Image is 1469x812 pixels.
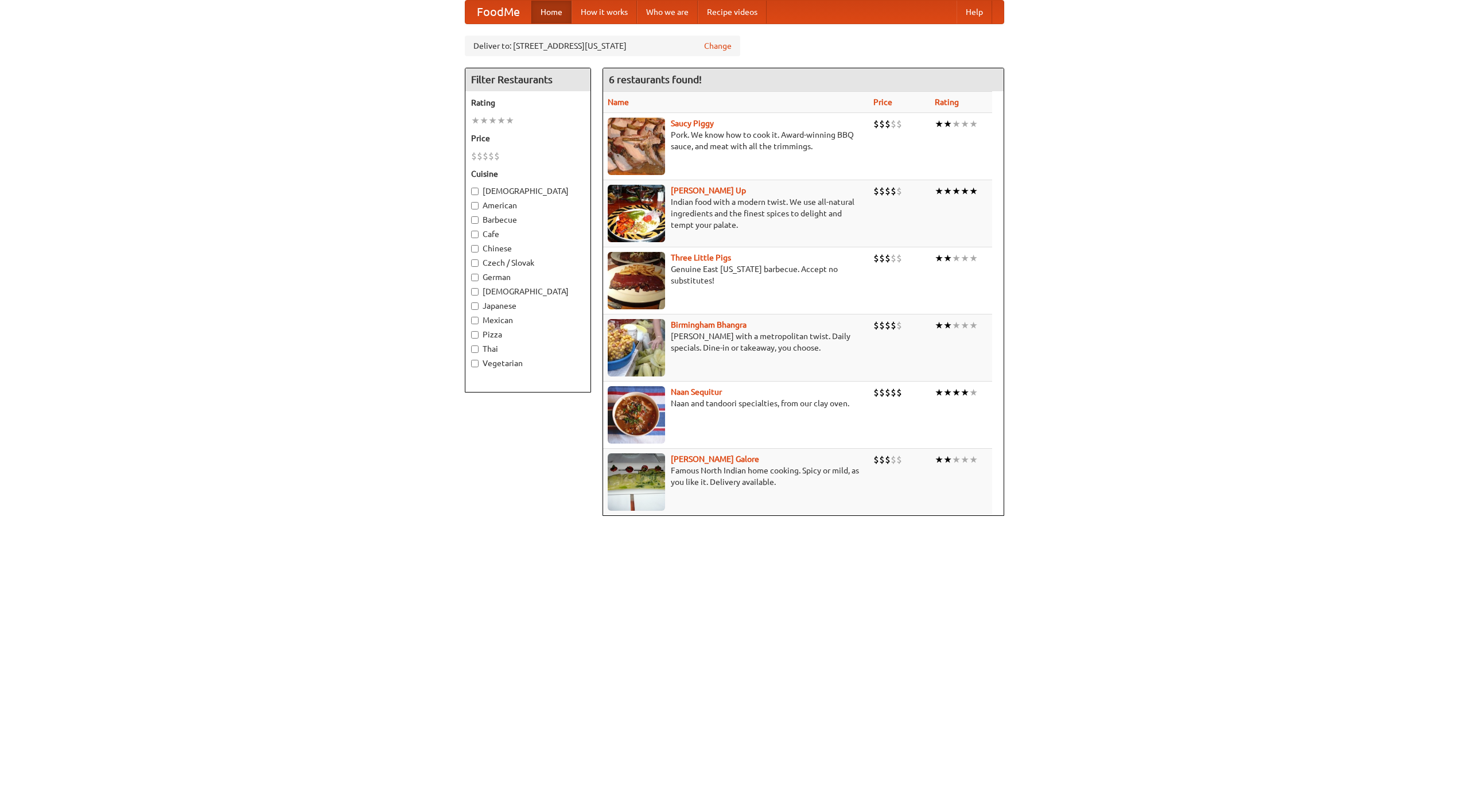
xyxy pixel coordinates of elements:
[471,114,480,127] li: ★
[704,40,732,52] a: Change
[471,228,585,240] label: Cafe
[671,454,759,464] a: [PERSON_NAME] Galore
[935,386,943,399] li: ★
[935,453,943,466] li: ★
[943,319,952,332] li: ★
[471,288,479,296] input: [DEMOGRAPHIC_DATA]
[608,331,864,353] p: [PERSON_NAME] with a metropolitan twist. Daily specials. Dine-in or takeaway, you choose.
[671,253,731,262] a: Three Little Pigs
[471,343,585,355] label: Thai
[943,386,952,399] li: ★
[572,1,637,24] a: How it works
[483,150,488,162] li: $
[608,319,665,376] img: bhangra.jpg
[471,257,585,269] label: Czech / Slovak
[943,252,952,265] li: ★
[891,252,896,265] li: $
[471,317,479,324] input: Mexican
[471,216,479,224] input: Barbecue
[531,1,572,24] a: Home
[969,319,978,332] li: ★
[608,386,665,444] img: naansequitur.jpg
[471,133,585,144] h5: Price
[943,185,952,197] li: ★
[952,252,961,265] li: ★
[935,319,943,332] li: ★
[961,386,969,399] li: ★
[608,453,665,511] img: currygalore.jpg
[952,453,961,466] li: ★
[465,68,590,91] h4: Filter Restaurants
[608,263,864,286] p: Genuine East [US_STATE] barbecue. Accept no substitutes!
[471,245,479,252] input: Chinese
[873,118,879,130] li: $
[471,200,585,211] label: American
[873,185,879,197] li: $
[608,118,665,175] img: saucy.jpg
[943,453,952,466] li: ★
[879,453,885,466] li: $
[896,386,902,399] li: $
[608,98,629,107] a: Name
[969,118,978,130] li: ★
[671,387,722,397] a: Naan Sequitur
[969,185,978,197] li: ★
[961,319,969,332] li: ★
[497,114,506,127] li: ★
[471,188,479,195] input: [DEMOGRAPHIC_DATA]
[608,185,665,242] img: curryup.jpg
[891,185,896,197] li: $
[873,319,879,332] li: $
[885,319,891,332] li: $
[671,119,714,128] b: Saucy Piggy
[480,114,488,127] li: ★
[609,74,702,85] ng-pluralize: 6 restaurants found!
[896,319,902,332] li: $
[608,465,864,488] p: Famous North Indian home cooking. Spicy or mild, as you like it. Delivery available.
[891,386,896,399] li: $
[471,214,585,226] label: Barbecue
[896,252,902,265] li: $
[952,118,961,130] li: ★
[671,320,747,329] a: Birmingham Bhangra
[896,118,902,130] li: $
[969,252,978,265] li: ★
[471,185,585,197] label: [DEMOGRAPHIC_DATA]
[896,453,902,466] li: $
[506,114,514,127] li: ★
[471,300,585,312] label: Japanese
[957,1,992,24] a: Help
[471,231,479,238] input: Cafe
[885,185,891,197] li: $
[873,252,879,265] li: $
[608,129,864,152] p: Pork. We know how to cook it. Award-winning BBQ sauce, and meat with all the trimmings.
[935,98,959,107] a: Rating
[935,252,943,265] li: ★
[471,97,585,108] h5: Rating
[873,453,879,466] li: $
[952,185,961,197] li: ★
[891,118,896,130] li: $
[935,185,943,197] li: ★
[873,386,879,399] li: $
[471,259,479,267] input: Czech / Slovak
[961,453,969,466] li: ★
[952,319,961,332] li: ★
[885,252,891,265] li: $
[471,243,585,254] label: Chinese
[471,168,585,180] h5: Cuisine
[637,1,698,24] a: Who we are
[885,118,891,130] li: $
[471,329,585,340] label: Pizza
[471,345,479,353] input: Thai
[969,453,978,466] li: ★
[471,302,479,310] input: Japanese
[471,274,479,281] input: German
[961,185,969,197] li: ★
[671,186,746,195] b: [PERSON_NAME] Up
[873,98,892,107] a: Price
[891,453,896,466] li: $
